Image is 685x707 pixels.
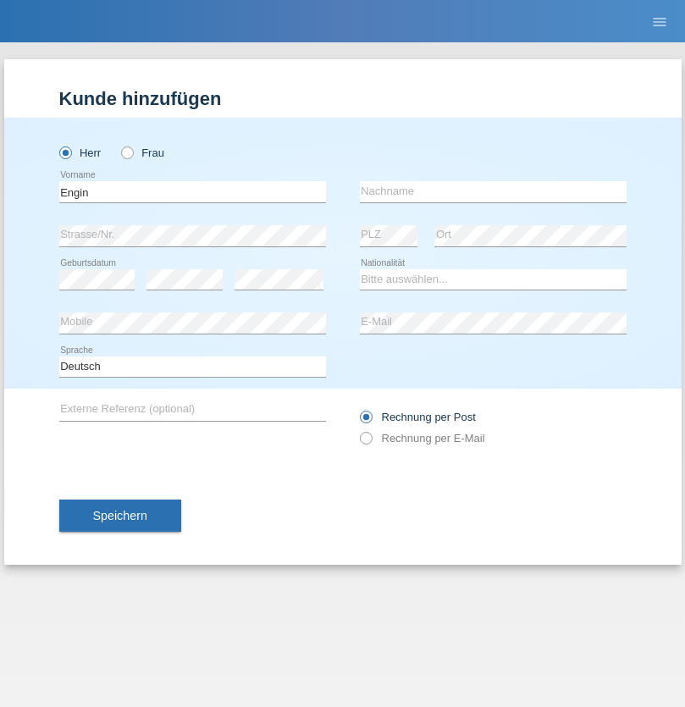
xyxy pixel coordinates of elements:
[360,432,371,453] input: Rechnung per E-Mail
[121,146,132,157] input: Frau
[93,509,147,522] span: Speichern
[59,88,627,109] h1: Kunde hinzufügen
[59,146,70,157] input: Herr
[360,432,485,445] label: Rechnung per E-Mail
[643,16,677,26] a: menu
[59,500,181,532] button: Speichern
[360,411,371,432] input: Rechnung per Post
[651,14,668,30] i: menu
[59,146,102,159] label: Herr
[360,411,476,423] label: Rechnung per Post
[121,146,164,159] label: Frau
